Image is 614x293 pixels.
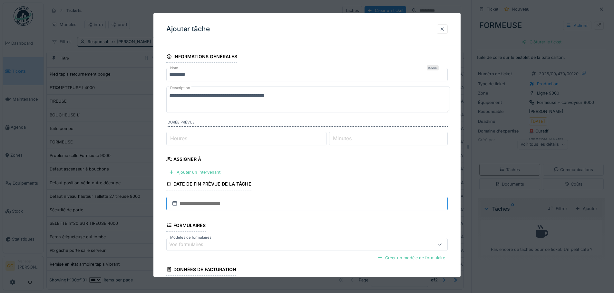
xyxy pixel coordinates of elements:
[166,168,223,177] div: Ajouter un intervenant
[166,25,210,33] h3: Ajouter tâche
[166,179,251,190] div: Date de fin prévue de la tâche
[169,241,212,248] div: Vos formulaires
[166,220,206,231] div: Formulaires
[375,253,448,262] div: Créer un modèle de formulaire
[169,84,191,92] label: Description
[169,235,213,240] label: Modèles de formulaires
[168,120,448,127] label: Durée prévue
[169,65,180,71] label: Nom
[427,65,439,70] div: Requis
[332,134,353,142] label: Minutes
[166,52,237,63] div: Informations générales
[169,134,189,142] label: Heures
[166,154,201,165] div: Assigner à
[166,265,236,276] div: Données de facturation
